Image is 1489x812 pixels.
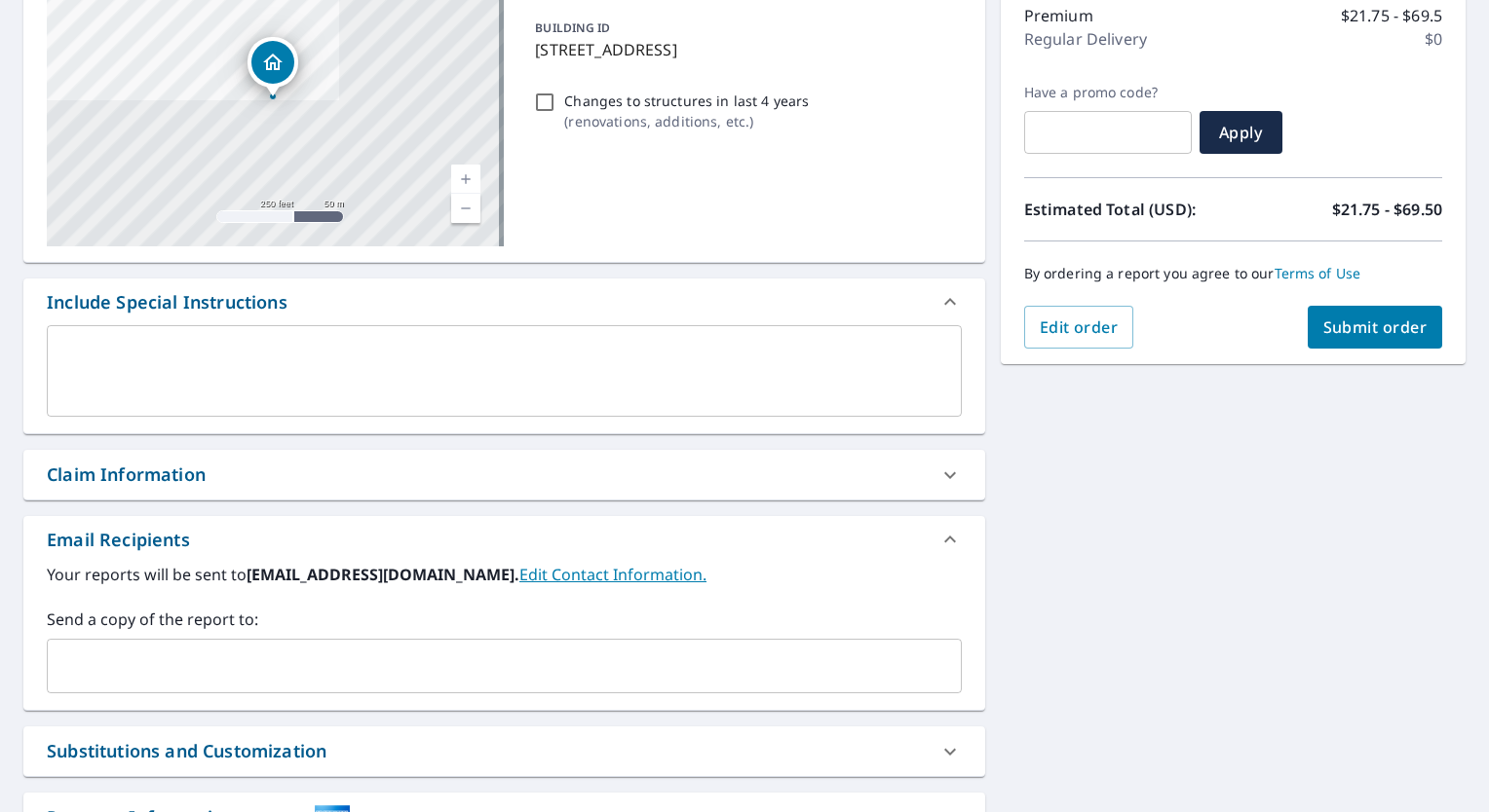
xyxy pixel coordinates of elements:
[47,527,190,553] div: Email Recipients
[519,564,706,585] a: EditContactInfo
[1024,84,1192,101] label: Have a promo code?
[535,38,953,61] p: [STREET_ADDRESS]
[248,37,298,97] div: Dropped pin, building 1, Residential property, 5205 Chestatee Heights Rd Gainesville, GA 30506
[451,165,480,194] a: Current Level 17, Zoom In
[47,289,287,315] div: Include Special Instructions
[47,461,206,488] div: Claim Information
[23,278,985,325] div: Include Special Instructions
[1200,111,1282,154] button: Apply
[47,608,962,631] label: Send a copy of the report to:
[23,726,985,776] div: Substitutions and Customization
[23,516,985,563] div: Email Recipients
[1024,198,1234,221] p: Estimated Total (USD):
[564,91,809,111] p: Changes to structures in last 4 years
[1341,4,1442,27] p: $21.75 - $69.5
[1040,316,1119,338] span: Edit order
[1024,27,1147,51] p: Regular Delivery
[47,738,326,764] div: Substitutions and Customization
[535,19,610,36] p: BUILDING ID
[1024,306,1134,349] button: Edit order
[564,111,809,131] p: ( renovations, additions, etc. )
[1323,316,1428,338] span: Submit order
[1024,4,1093,27] p: Premium
[1024,265,1442,282] p: By ordering a report you agree to our
[1308,306,1443,349] button: Submit order
[23,450,985,499] div: Claim Information
[1425,27,1442,51] p: $0
[247,564,519,585] b: [EMAIL_ADDRESS][DOMAIN_NAME].
[1275,264,1361,282] a: Terms of Use
[1332,198,1442,221] p: $21.75 - $69.50
[1215,122,1267,143] span: Apply
[451,194,480,223] a: Current Level 17, Zoom Out
[47,563,962,586] label: Your reports will be sent to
